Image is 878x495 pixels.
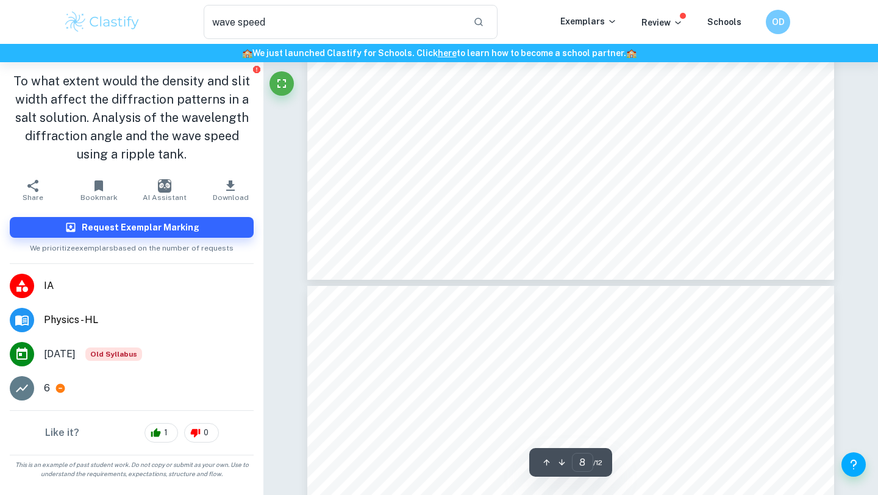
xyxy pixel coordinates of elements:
span: and the angle of [607,220,651,227]
span: We prioritize exemplars based on the number of requests [30,238,234,254]
span: 🏫 [626,48,637,58]
span: AI Assistant [143,193,187,202]
button: Bookmark [66,173,132,207]
span: 0 [197,427,215,439]
div: 0 [184,423,219,443]
p: Review [641,16,683,29]
span: Bookmark [80,193,118,202]
span: / 12 [593,457,602,468]
span: 1 [157,427,174,439]
button: Help and Feedback [841,452,866,477]
span: Old Syllabus [85,347,142,361]
span: Compiled Raw and Processed Data [347,307,489,316]
button: Request Exemplar Marking [10,217,254,238]
span: IA [44,279,254,293]
a: Schools [707,17,741,27]
span: [DATE] [44,347,76,361]
span: This is an example of past student work. Do not copy or submit as your own. Use to understand the... [5,460,259,479]
img: Clastify logo [63,10,141,34]
span: Physics - HL [44,313,254,327]
input: Search for any exemplars... [204,5,463,39]
span: λ [602,220,605,227]
button: AI Assistant [132,173,198,207]
button: Fullscreen [269,71,294,96]
img: AI Assistant [158,179,171,193]
span: Figure [URL]: Relationship between b/ [490,220,596,227]
span: diffraction [556,228,585,235]
span: Rate of diffraction is - 9.7 ± 0.6 ° [511,243,630,252]
p: Exemplars [560,15,617,28]
h6: Request Exemplar Marking [82,221,199,234]
div: 1 [145,423,178,443]
span: (1000g of salt) [594,61,641,69]
span: Share [23,193,43,202]
button: OD [766,10,790,34]
h1: To what extent would the density and slit width affect the diffraction patterns in a salt solutio... [10,72,254,163]
button: Report issue [252,65,261,74]
span: 6.6 [327,307,339,316]
a: here [438,48,457,58]
span: 8 [815,257,821,266]
span: Download [213,193,249,202]
span: Density of 1.47 ± 0.01 g cm [500,61,588,69]
h6: OD [771,15,785,29]
h6: We just launched Clastify for Schools. Click to learn how to become a school partner. [2,46,876,60]
h6: Like it? [45,426,79,440]
button: Download [198,173,263,207]
span: 🏫 [242,48,252,58]
span: -3 [588,62,593,66]
p: 6 [44,381,50,396]
div: Starting from the May 2025 session, the Physics IA requirements have changed. It's OK to refer to... [85,347,142,361]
